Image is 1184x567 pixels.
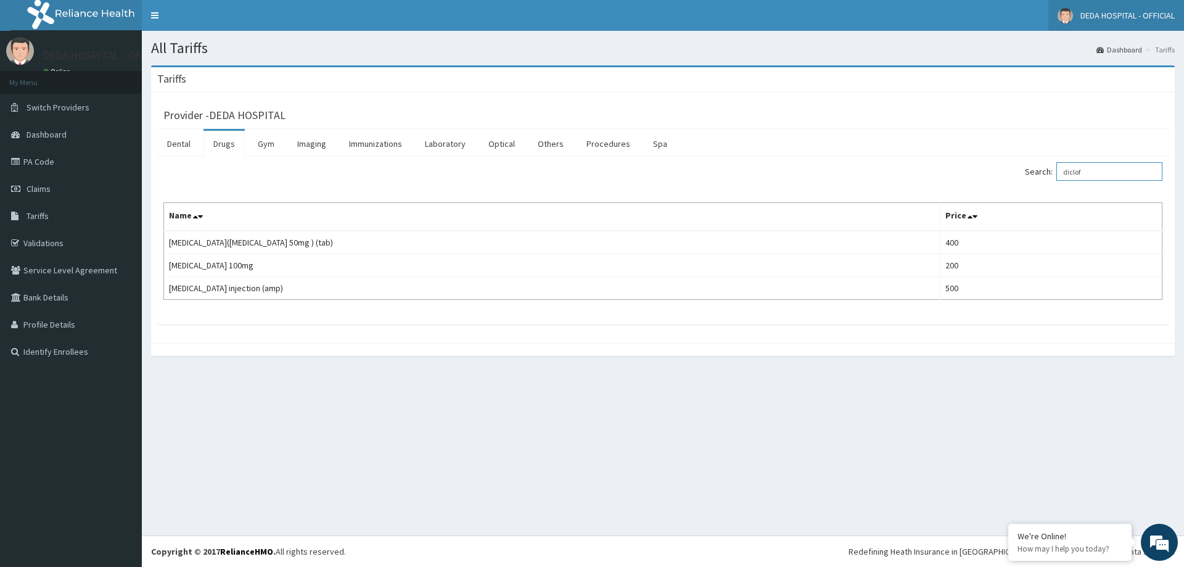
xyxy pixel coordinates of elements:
[1143,44,1175,55] li: Tariffs
[1017,544,1122,554] p: How may I help you today?
[1096,44,1142,55] a: Dashboard
[1056,162,1162,181] input: Search:
[164,254,940,277] td: [MEDICAL_DATA] 100mg
[27,183,51,194] span: Claims
[1058,8,1073,23] img: User Image
[151,40,1175,56] h1: All Tariffs
[43,50,170,61] p: DEDA HOSPITAL - OFFICIAL
[1017,531,1122,542] div: We're Online!
[202,6,232,36] div: Minimize live chat window
[23,62,50,93] img: d_794563401_company_1708531726252_794563401
[220,546,273,557] a: RelianceHMO
[479,131,525,157] a: Optical
[248,131,284,157] a: Gym
[940,254,1162,277] td: 200
[528,131,573,157] a: Others
[164,231,940,254] td: [MEDICAL_DATA]([MEDICAL_DATA] 50mg ) (tab)
[203,131,245,157] a: Drugs
[6,37,34,65] img: User Image
[940,277,1162,300] td: 500
[1080,10,1175,21] span: DEDA HOSPITAL - OFFICIAL
[577,131,640,157] a: Procedures
[142,536,1184,567] footer: All rights reserved.
[163,110,286,121] h3: Provider - DEDA HOSPITAL
[940,203,1162,231] th: Price
[64,69,207,85] div: Chat with us now
[643,131,677,157] a: Spa
[849,545,1175,558] div: Redefining Heath Insurance in [GEOGRAPHIC_DATA] using Telemedicine and Data Science!
[27,210,49,221] span: Tariffs
[27,129,67,140] span: Dashboard
[27,102,89,113] span: Switch Providers
[157,73,186,85] h3: Tariffs
[287,131,336,157] a: Imaging
[157,131,200,157] a: Dental
[339,131,412,157] a: Immunizations
[6,337,235,380] textarea: Type your message and hit 'Enter'
[43,67,73,76] a: Online
[415,131,475,157] a: Laboratory
[940,231,1162,254] td: 400
[151,546,276,557] strong: Copyright © 2017 .
[72,155,170,280] span: We're online!
[164,203,940,231] th: Name
[1025,162,1162,181] label: Search:
[164,277,940,300] td: [MEDICAL_DATA] injection (amp)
